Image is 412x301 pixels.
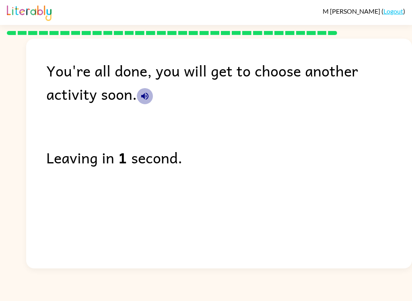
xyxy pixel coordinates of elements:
[323,7,405,15] div: ( )
[46,146,412,169] div: Leaving in second.
[7,3,51,21] img: Literably
[118,146,127,169] b: 1
[46,59,412,105] div: You're all done, you will get to choose another activity soon.
[323,7,381,15] span: M [PERSON_NAME]
[383,7,403,15] a: Logout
